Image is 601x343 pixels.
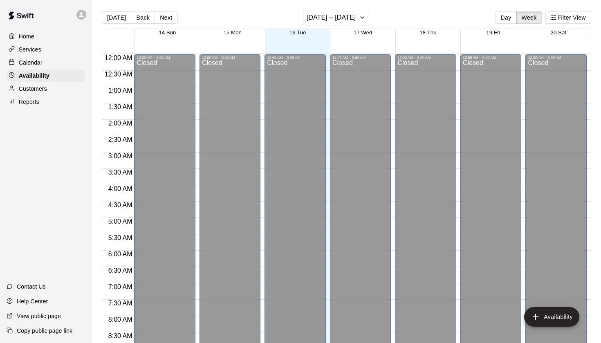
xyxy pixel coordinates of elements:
[289,29,306,36] button: 16 Tue
[7,56,85,69] a: Calendar
[103,71,135,78] span: 12:30 AM
[354,29,372,36] button: 17 Wed
[495,11,516,24] button: Day
[19,58,43,67] p: Calendar
[106,103,135,110] span: 1:30 AM
[419,29,436,36] button: 18 Thu
[486,29,500,36] button: 19 Fri
[106,87,135,94] span: 1:00 AM
[19,32,34,40] p: Home
[19,72,49,80] p: Availability
[106,152,135,159] span: 3:00 AM
[17,282,46,291] p: Contact Us
[307,12,356,23] h6: [DATE] – [DATE]
[267,56,323,60] div: 12:00 AM – 9:00 AM
[516,11,542,24] button: Week
[131,11,155,24] button: Back
[137,56,193,60] div: 12:00 AM – 9:00 AM
[106,218,135,225] span: 5:00 AM
[19,98,39,106] p: Reports
[524,307,579,327] button: add
[17,327,72,335] p: Copy public page link
[106,185,135,192] span: 4:00 AM
[106,283,135,290] span: 7:00 AM
[106,169,135,176] span: 3:30 AM
[106,120,135,127] span: 2:00 AM
[106,267,135,274] span: 6:30 AM
[106,234,135,241] span: 5:30 AM
[155,11,177,24] button: Next
[7,30,85,43] a: Home
[17,312,61,320] p: View public page
[224,29,242,36] button: 15 Mon
[7,96,85,108] a: Reports
[17,297,48,305] p: Help Center
[397,56,454,60] div: 12:00 AM – 9:00 AM
[545,11,591,24] button: Filter View
[463,56,519,60] div: 12:00 AM – 9:00 AM
[7,83,85,95] a: Customers
[332,56,389,60] div: 12:00 AM – 9:00 AM
[103,54,135,61] span: 12:00 AM
[106,136,135,143] span: 2:30 AM
[303,10,370,25] button: [DATE] – [DATE]
[202,56,258,60] div: 12:00 AM – 9:00 AM
[106,202,135,208] span: 4:30 AM
[7,43,85,56] a: Services
[106,300,135,307] span: 7:30 AM
[106,332,135,339] span: 8:30 AM
[19,85,47,93] p: Customers
[159,29,176,36] button: 14 Sun
[102,11,131,24] button: [DATE]
[551,29,567,36] button: 20 Sat
[106,251,135,258] span: 6:00 AM
[106,316,135,323] span: 8:00 AM
[528,56,584,60] div: 12:00 AM – 9:00 AM
[7,69,85,82] a: Availability
[19,45,41,54] p: Services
